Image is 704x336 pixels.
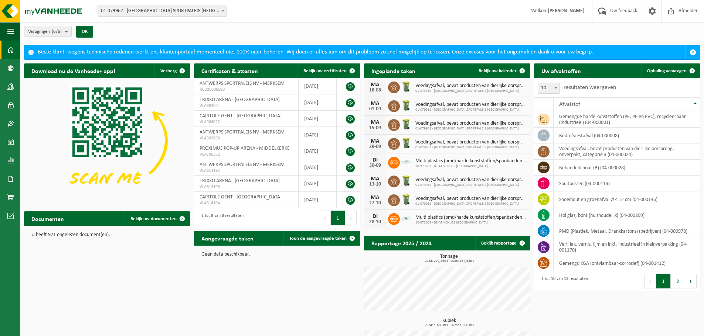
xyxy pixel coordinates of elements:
h2: Certificaten & attesten [194,63,265,78]
div: 30-09 [368,163,382,168]
td: [DATE] [299,111,337,127]
span: 10 [538,83,560,93]
img: WB-0140-HPE-GN-50 [400,174,412,187]
span: CAPITOLE GENT - [GEOGRAPHIC_DATA] [200,113,282,119]
img: WB-0140-HPE-GN-50 [400,137,412,149]
span: PROXIMUS POP-UP ARENA - MIDDELKERKE [200,146,290,151]
h2: Documenten [24,211,71,226]
span: 2024: 1,680 m3 - 2025: 1,820 m3 [368,323,530,327]
button: Vestigingen(6/6) [24,26,72,37]
span: Verberg [160,69,177,73]
td: spuitbussen (04-000114) [554,176,700,191]
p: Geen data beschikbaar. [201,252,353,257]
span: 01-079962 - ANTWERPS SPORTPALEIS NV - MERKSEM [98,6,227,16]
button: 1 [331,211,345,225]
span: Bekijk uw certificaten [303,69,347,73]
td: voedingsafval, bevat producten van dierlijke oorsprong, onverpakt, categorie 3 (04-000024) [554,143,700,160]
div: 29-09 [368,144,382,149]
span: Multi plastics (pmd/harde kunststoffen/spanbanden/eps/folie naturel/folie gemeng... [415,158,527,164]
span: ANTWERPS SPORTPALEIS NV - MERKSEM [200,162,285,167]
span: VLA903688 [200,135,293,141]
span: 10 [538,83,560,94]
span: VLA904021 [200,103,293,109]
img: WB-0140-HPE-GN-50 [400,99,412,112]
a: Toon de aangevraagde taken [283,231,360,246]
img: LP-SK-00500-LPE-16 [400,212,412,225]
button: Next [345,211,357,225]
h2: Rapportage 2025 / 2024 [364,236,439,250]
span: 01-079962 - [GEOGRAPHIC_DATA] SPORTPALEIS [GEOGRAPHIC_DATA] [415,89,527,93]
h2: Ingeplande taken [364,63,423,78]
div: DI [368,214,382,219]
div: 1 tot 10 van 13 resultaten [538,273,588,289]
h2: Download nu de Vanheede+ app! [24,63,123,78]
img: WB-0140-HPE-GN-50 [400,118,412,131]
td: [DATE] [299,78,337,94]
div: MA [368,176,382,182]
img: WB-0140-HPE-GN-50 [400,193,412,206]
td: gemengde harde kunststoffen (PE, PP en PVC), recycleerbaar (industrieel) (04-000001) [554,111,700,128]
td: [DATE] [299,94,337,111]
a: Ophaling aanvragen [641,63,700,78]
span: Voedingsafval, bevat producten van dierlijke oorsprong, onverpakt, categorie 3 [415,196,527,202]
span: Ophaling aanvragen [647,69,687,73]
td: [DATE] [299,176,337,192]
a: Bekijk rapportage [475,236,530,250]
td: [DATE] [299,127,337,143]
p: U heeft 971 ongelezen document(en). [31,232,183,238]
img: Download de VHEPlus App [24,78,190,203]
img: LP-SK-00500-LPE-16 [400,156,412,168]
strong: [PERSON_NAME] [548,8,585,14]
td: hol glas, bont (huishoudelijk) (04-000209) [554,207,700,223]
div: MA [368,138,382,144]
span: TRIXXO ARENA - [GEOGRAPHIC_DATA] [200,97,280,103]
span: VLA614194 [200,200,293,206]
div: 18-08 [368,88,382,93]
td: snoeihout en groenafval Ø < 12 cm (04-000146) [554,191,700,207]
button: Verberg [154,63,190,78]
span: ANTWERPS SPORTPALEIS NV - MERKSEM [200,129,285,135]
button: Previous [645,274,656,288]
span: VLA614193 [200,184,293,190]
span: RED25006590 [200,87,293,93]
button: Previous [319,211,331,225]
div: Beste klant, wegens technische redenen werkt ons klantenportaal momenteel niet 100% naar behoren.... [38,45,686,59]
span: Afvalstof [559,101,580,107]
span: 01-079962 - ANTWERPS SPORTPALEIS NV - MERKSEM [98,6,227,17]
h3: Tonnage [368,254,530,263]
div: DI [368,157,382,163]
span: Voedingsafval, bevat producten van dierlijke oorsprong, onverpakt, categorie 3 [415,83,527,89]
span: Vestigingen [28,26,62,37]
h2: Aangevraagde taken [194,231,261,245]
div: 13-10 [368,182,382,187]
span: CAPITOLE GENT - [GEOGRAPHIC_DATA] [200,194,282,200]
span: Voedingsafval, bevat producten van dierlijke oorsprong, onverpakt, categorie 3 [415,139,527,145]
span: ANTWERPS SPORTPALEIS NV - MERKSEM [200,81,285,86]
button: 1 [656,274,671,288]
td: PMD (Plastiek, Metaal, Drankkartons) (bedrijven) (04-000978) [554,223,700,239]
span: TRIXXO ARENA - [GEOGRAPHIC_DATA] [200,178,280,184]
td: [DATE] [299,159,337,176]
h2: Uw afvalstoffen [534,63,588,78]
button: Next [685,274,697,288]
span: 10-973603 - BE-AT VENUES [GEOGRAPHIC_DATA] [415,164,527,169]
span: VLA614192 [200,168,293,174]
h3: Kubiek [368,318,530,327]
span: 01-079962 - [GEOGRAPHIC_DATA] SPORTPALEIS [GEOGRAPHIC_DATA] [415,127,527,131]
div: 27-10 [368,201,382,206]
img: WB-0140-HPE-GN-50 [400,80,412,93]
a: Bekijk uw certificaten [297,63,360,78]
span: 10-973603 - BE-AT VENUES [GEOGRAPHIC_DATA] [415,221,527,225]
span: 2024: 297,865 t - 2025: 157,628 t [368,259,530,263]
td: bedrijfsrestafval (04-000008) [554,128,700,143]
span: Bekijk uw kalender [479,69,517,73]
a: Bekijk uw documenten [125,211,190,226]
td: [DATE] [299,192,337,208]
div: MA [368,101,382,107]
span: Bekijk uw documenten [130,217,177,221]
span: Voedingsafval, bevat producten van dierlijke oorsprong, onverpakt, categorie 3 [415,177,527,183]
div: MA [368,119,382,125]
div: 28-10 [368,219,382,225]
div: 15-09 [368,125,382,131]
label: resultaten weergeven [564,84,616,90]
